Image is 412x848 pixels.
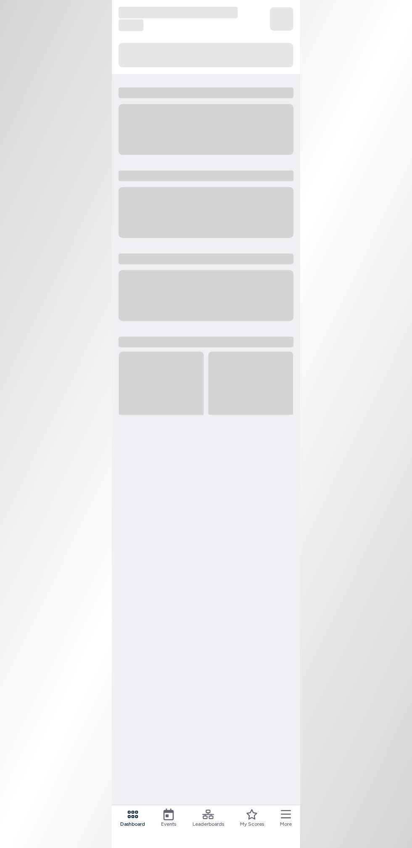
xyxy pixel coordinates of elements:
[161,808,176,828] a: Events
[240,820,264,828] span: My Scores
[161,820,176,828] span: Events
[193,820,224,828] span: Leaderboards
[120,808,145,828] a: Dashboard
[193,808,224,828] a: Leaderboards
[120,820,145,828] span: Dashboard
[280,820,292,828] span: More
[240,808,264,828] a: My Scores
[280,808,292,828] button: More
